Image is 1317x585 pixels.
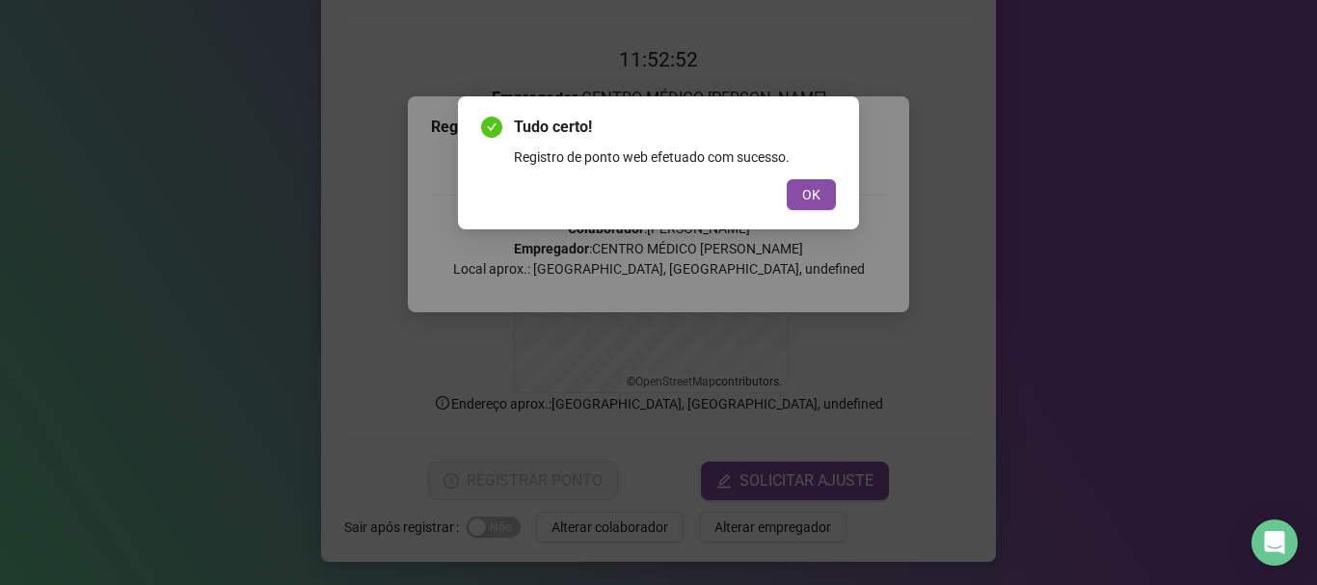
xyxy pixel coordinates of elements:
span: Tudo certo! [514,116,836,139]
div: Open Intercom Messenger [1251,519,1298,566]
span: check-circle [481,117,502,138]
div: Registro de ponto web efetuado com sucesso. [514,146,836,168]
button: OK [787,179,836,210]
span: OK [802,184,820,205]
